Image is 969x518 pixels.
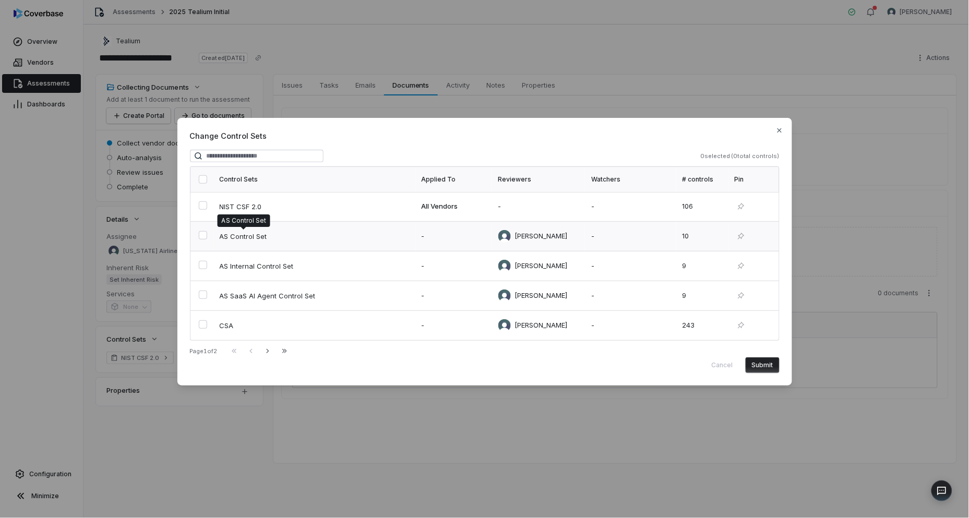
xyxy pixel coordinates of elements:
span: [PERSON_NAME] [515,291,568,301]
span: - [422,232,425,240]
span: [PERSON_NAME] [515,261,568,271]
div: Control Sets [220,175,409,184]
img: Raquel Wilson avatar [498,290,511,302]
img: Raquel Wilson avatar [498,319,511,332]
span: AS Internal Control Set [220,261,294,271]
span: Change Control Sets [190,130,780,141]
span: - [591,321,594,329]
div: Pin [735,175,771,184]
div: AS Control Set [222,216,266,225]
span: - [591,261,594,270]
td: 9 [676,281,728,311]
span: AS Control Set [220,232,267,241]
span: - [498,202,501,210]
span: - [422,321,425,329]
span: All Vendors [422,202,458,210]
span: AS SaaS AI Agent Control Set [220,291,316,300]
img: Raquel Wilson avatar [498,260,511,272]
span: - [422,291,425,299]
div: Page 1 of 2 [190,347,218,355]
td: 9 [676,251,728,281]
span: - [591,232,594,240]
img: Raquel Wilson avatar [498,230,511,243]
span: ( 0 total controls) [732,152,780,160]
div: Watchers [591,175,669,184]
span: [PERSON_NAME] [515,320,568,331]
button: Submit [746,357,780,373]
span: - [591,291,594,299]
span: CSA [220,321,234,330]
div: Reviewers [498,175,579,184]
td: 10 [676,222,728,251]
span: NIST CSF 2.0 [220,202,262,211]
span: - [591,202,594,210]
div: # controls [683,175,722,184]
td: 243 [676,311,728,341]
td: 106 [676,192,728,222]
span: 0 selected [701,152,731,160]
div: Applied To [422,175,486,184]
span: [PERSON_NAME] [515,231,568,242]
span: - [422,261,425,270]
